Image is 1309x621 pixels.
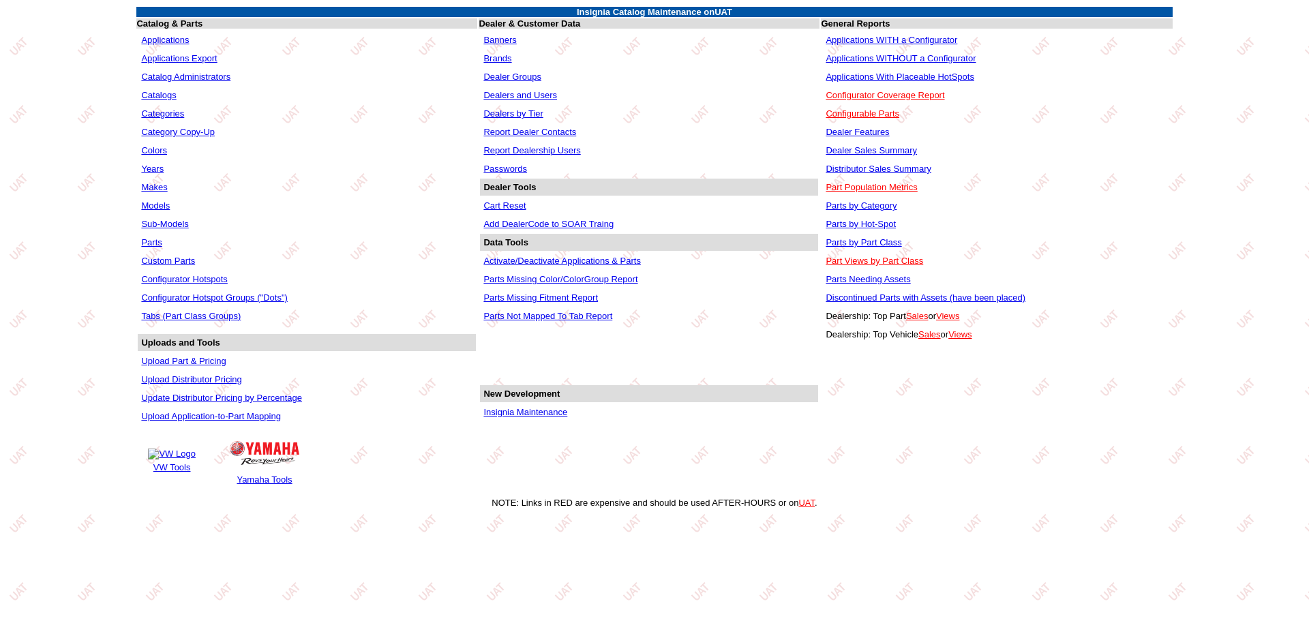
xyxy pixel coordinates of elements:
a: Dealer Sales Summary [826,145,917,155]
a: Applications WITHOUT a Configurator [826,53,976,63]
a: Sub-Models [141,219,188,229]
a: Banners [483,35,516,45]
a: Configurator Hotspots [141,274,227,284]
a: Insignia Maintenance [483,407,567,417]
a: Upload Distributor Pricing [141,374,241,384]
a: Dealer Features [826,127,889,137]
a: Upload Application-to-Part Mapping [141,411,281,421]
td: Insignia Catalog Maintenance on [136,7,1172,17]
a: Brands [483,53,511,63]
b: Dealer Tools [483,182,536,192]
span: UAT [714,7,732,17]
a: Configurator Hotspot Groups ("Dots") [141,292,287,303]
a: Dealers by Tier [483,108,543,119]
a: Parts Not Mapped To Tab Report [483,311,612,321]
td: Yamaha Tools [229,474,300,485]
a: Part Views by Part Class [826,256,923,266]
b: Uploads and Tools [141,337,220,348]
a: Configurable Parts [826,108,899,119]
img: Yamaha Logo [230,441,299,465]
a: Views [948,329,972,339]
td: Dealership: Top Part or [822,307,1171,324]
a: Sales [906,311,929,321]
a: Catalogs [141,90,176,100]
a: Parts Missing Color/ColorGroup Report [483,274,637,284]
b: New Development [483,389,560,399]
img: VW Logo [148,449,195,459]
a: Passwords [483,164,527,174]
a: Category Copy-Up [141,127,215,137]
a: Colors [141,145,167,155]
a: Parts Missing Fitment Report [483,292,598,303]
td: VW Tools [147,461,196,473]
b: Dealer & Customer Data [479,18,580,29]
a: Views [936,311,959,321]
a: Applications WITH a Configurator [826,35,957,45]
div: NOTE: Links in RED are expensive and should be used AFTER-HOURS or on . [5,498,1304,508]
a: Part Population Metrics [826,182,917,192]
a: Parts by Hot-Spot [826,219,896,229]
a: Tabs (Part Class Groups) [141,311,241,321]
a: Update Distributor Pricing by Percentage [141,393,302,403]
a: Applications With Placeable HotSpots [826,72,974,82]
a: Models [141,200,170,211]
a: Makes [141,182,167,192]
a: Parts by Part Class [826,237,901,247]
a: Report Dealership Users [483,145,580,155]
a: Activate/Deactivate Applications & Parts [483,256,641,266]
a: Configurator Coverage Report [826,90,944,100]
a: Cart Reset [483,200,526,211]
a: Applications [141,35,189,45]
a: Parts by Category [826,200,897,211]
a: Sales [918,329,941,339]
a: Parts [141,237,162,247]
a: Custom Parts [141,256,195,266]
a: Catalog Administrators [141,72,230,82]
a: Applications Export [141,53,217,63]
a: Yamaha Logo Yamaha Tools [228,434,301,487]
a: Dealers and Users [483,90,557,100]
a: Categories [141,108,184,119]
a: Report Dealer Contacts [483,127,576,137]
b: Data Tools [483,237,528,247]
a: Add DealerCode to SOAR Traing [483,219,614,229]
a: Dealer Groups [483,72,541,82]
a: Years [141,164,164,174]
a: VW Logo VW Tools [146,446,197,474]
b: Catalog & Parts [136,18,202,29]
td: Dealership: Top Vehicle or [822,326,1171,343]
a: Upload Part & Pricing [141,356,226,366]
a: Parts Needing Assets [826,274,910,284]
a: UAT [798,498,815,508]
b: General Reports [821,18,890,29]
a: Discontinued Parts with Assets (have been placed) [826,292,1025,303]
a: Distributor Sales Summary [826,164,931,174]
